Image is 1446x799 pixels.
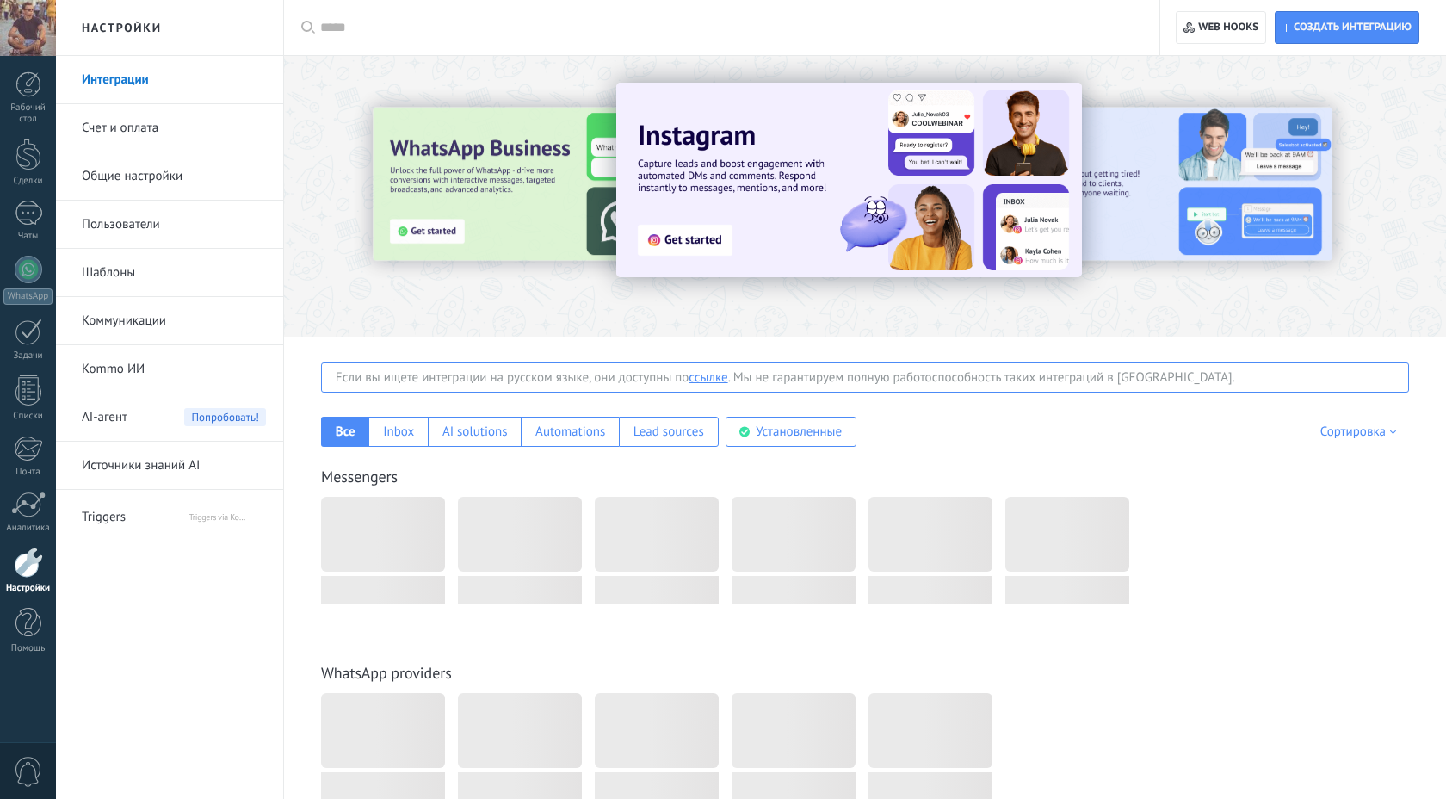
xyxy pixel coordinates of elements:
[336,424,355,440] div: Все
[535,424,605,440] div: Automations
[1320,424,1402,440] div: Сортировка
[56,297,283,345] li: Коммуникации
[3,411,53,422] div: Списки
[3,523,53,534] div: Аналитика
[689,369,727,386] a: ссылке
[56,56,283,104] li: Интеграции
[373,108,739,261] img: Slide 3
[56,104,283,152] li: Счет и оплата
[82,493,266,535] a: Triggers Triggers via Komanda F5
[82,393,127,442] span: AI-агент
[56,152,283,201] li: Общие настройки
[3,176,53,187] div: Сделки
[82,104,266,152] a: Счет и оплата
[966,108,1332,261] img: Slide 2
[3,350,53,362] div: Задачи
[82,56,266,104] a: Интеграции
[442,424,508,440] div: AI solutions
[56,393,283,442] li: AI-агент
[3,231,53,242] div: Чаты
[56,345,283,393] li: Kommo ИИ
[189,493,266,535] span: Triggers via Komanda F5
[56,249,283,297] li: Шаблоны
[56,201,283,249] li: Пользователи
[616,83,1082,277] img: Slide 1
[3,643,53,654] div: Помощь
[321,663,452,683] a: WhatsApp providers
[82,345,266,393] a: Kommo ИИ
[82,249,266,297] a: Шаблоны
[184,408,266,426] span: Попробовать!
[82,152,266,201] a: Общие настройки
[82,297,266,345] a: Коммуникации
[1294,21,1412,34] span: Создать интеграцию
[756,424,842,440] div: Установленные
[3,288,53,305] div: WhatsApp
[3,583,53,594] div: Настройки
[82,393,266,442] a: AI-агент Попробовать!
[1198,21,1258,34] span: Web hooks
[56,442,283,490] li: Источники знаний AI
[3,467,53,478] div: Почта
[383,424,414,440] div: Inbox
[633,424,704,440] div: Lead sources
[1275,11,1419,44] button: Создать интеграцию
[3,102,53,125] div: Рабочий стол
[1176,11,1266,44] button: Web hooks
[82,201,266,249] a: Пользователи
[82,442,266,490] a: Источники знаний AI
[82,493,188,535] span: Triggers
[56,490,283,537] li: Triggers
[321,362,1409,393] div: Если вы ищете интеграции на русском языке, они доступны по . Мы не гарантируем полную работоспосо...
[321,467,398,486] a: Messengers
